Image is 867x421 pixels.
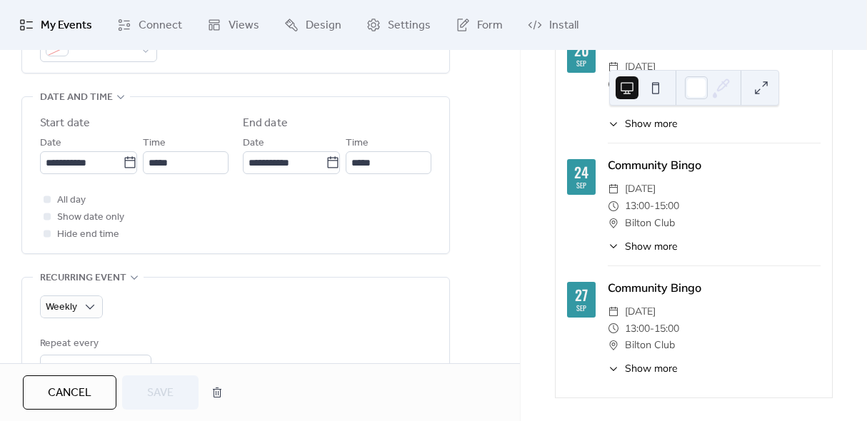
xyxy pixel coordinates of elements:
a: Connect [106,6,193,44]
div: ​ [608,181,619,198]
span: 13:00 [625,198,650,215]
a: Views [196,6,270,44]
span: Show more [625,361,678,376]
div: ​ [608,320,619,338]
span: All day [57,192,86,209]
span: Bilton Club [625,337,675,354]
div: Community Bingo [608,156,821,173]
span: 15:00 [654,198,679,215]
span: 15:00 [654,320,679,338]
div: ​ [608,239,619,254]
button: ​Show more [608,361,678,376]
span: Date and time [40,89,113,106]
span: Views [229,17,259,34]
div: End date [243,115,288,132]
span: [DATE] [625,59,656,76]
span: Weekly [46,298,77,317]
span: Connect [139,17,182,34]
div: 20 [574,43,589,57]
div: 24 [574,165,588,179]
div: ​ [608,76,619,93]
span: Settings [388,17,431,34]
span: Install [549,17,578,34]
div: ​ [608,337,619,354]
button: ​Show more [608,116,678,131]
div: ​ [608,303,619,320]
div: Repeat every [40,335,149,352]
a: Settings [356,6,441,44]
div: ​ [608,215,619,232]
a: Install [517,6,589,44]
span: Show more [625,239,678,254]
span: Cancel [48,385,91,402]
span: Time [346,135,369,152]
button: Cancel [23,375,116,410]
span: Recurring event [40,270,126,287]
span: Design [306,17,341,34]
span: Form [477,17,503,34]
div: ​ [608,116,619,131]
div: Sep [576,305,586,312]
div: Community Bingo [608,279,821,296]
div: ​ [608,59,619,76]
span: [DATE] [625,181,656,198]
span: - [650,320,654,338]
a: My Events [9,6,103,44]
span: Date [40,135,61,152]
span: My Events [41,17,92,34]
span: Show more [625,116,678,131]
div: 27 [575,288,588,302]
span: [DATE] [625,303,656,320]
span: Time [143,135,166,152]
button: ​Show more [608,239,678,254]
span: Hide end time [57,226,119,243]
div: Start date [40,115,90,132]
div: ​ [608,93,619,110]
span: - [650,198,654,215]
a: Form [445,6,513,44]
span: Date [243,135,264,152]
a: Design [274,6,352,44]
div: Sep [576,60,586,67]
div: Sep [576,182,586,189]
span: Show date only [57,209,124,226]
span: Bilton Club [625,215,675,232]
div: ​ [608,198,619,215]
span: 13:00 [625,320,650,338]
div: ​ [608,361,619,376]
